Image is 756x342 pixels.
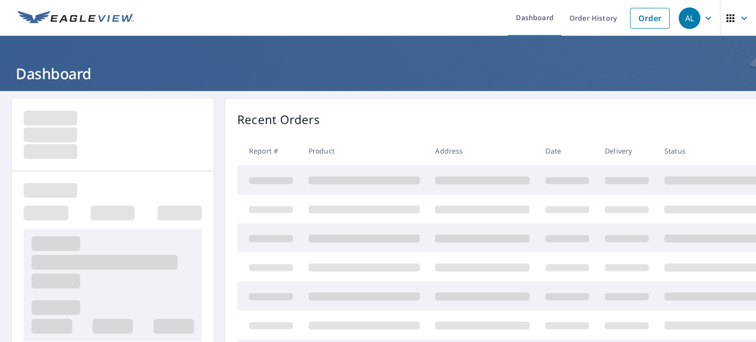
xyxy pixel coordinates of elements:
[12,63,744,84] h1: Dashboard
[537,136,597,165] th: Date
[630,8,670,29] a: Order
[301,136,428,165] th: Product
[18,11,134,26] img: EV Logo
[237,111,320,128] p: Recent Orders
[237,136,301,165] th: Report #
[597,136,657,165] th: Delivery
[679,7,700,29] div: AL
[427,136,537,165] th: Address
